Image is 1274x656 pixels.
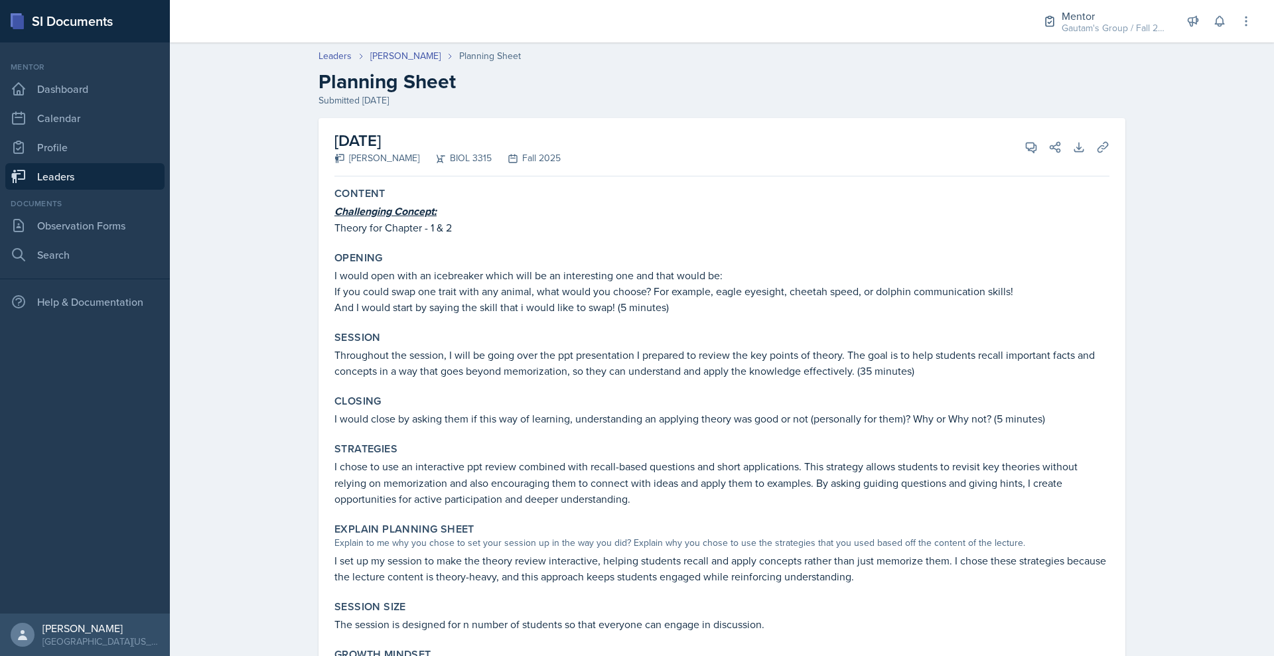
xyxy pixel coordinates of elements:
p: I would open with an icebreaker which will be an interesting one and that would be: [334,267,1109,283]
label: Content [334,187,386,200]
div: [PERSON_NAME] [42,622,159,635]
a: Leaders [5,163,165,190]
div: Mentor [5,61,165,73]
p: Throughout the session, I will be going over the ppt presentation I prepared to review the key po... [334,347,1109,379]
p: I chose to use an interactive ppt review combined with recall-based questions and short applicati... [334,458,1109,507]
div: Mentor [1062,8,1168,24]
label: Closing [334,395,382,408]
label: Strategies [334,442,397,456]
a: Observation Forms [5,212,165,239]
p: If you could swap one trait with any animal, what would you choose? For example, eagle eyesight, ... [334,283,1109,299]
a: [PERSON_NAME] [370,49,441,63]
p: The session is designed for n number of students so that everyone can engage in discussion. [334,616,1109,632]
p: I set up my session to make the theory review interactive, helping students recall and apply conc... [334,553,1109,584]
div: [GEOGRAPHIC_DATA][US_STATE] [42,635,159,648]
a: Dashboard [5,76,165,102]
p: I would close by asking them if this way of learning, understanding an applying theory was good o... [334,411,1109,426]
p: And I would start by saying the skill that i would like to swap! (5 minutes) [334,299,1109,315]
a: Calendar [5,105,165,131]
div: Documents [5,198,165,210]
div: BIOL 3315 [419,151,492,165]
label: Explain Planning Sheet [334,523,474,536]
a: Search [5,241,165,268]
div: Help & Documentation [5,289,165,315]
u: Challenging Concept: [334,204,437,219]
div: Planning Sheet [459,49,521,63]
div: Fall 2025 [492,151,561,165]
h2: Planning Sheet [318,70,1125,94]
h2: [DATE] [334,129,561,153]
a: Profile [5,134,165,161]
label: Opening [334,251,383,265]
label: Session Size [334,600,406,614]
div: Gautam's Group / Fall 2025 [1062,21,1168,35]
p: Theory for Chapter - 1 & 2 [334,220,1109,235]
div: [PERSON_NAME] [334,151,419,165]
div: Submitted [DATE] [318,94,1125,107]
label: Session [334,331,381,344]
div: Explain to me why you chose to set your session up in the way you did? Explain why you chose to u... [334,536,1109,550]
a: Leaders [318,49,352,63]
